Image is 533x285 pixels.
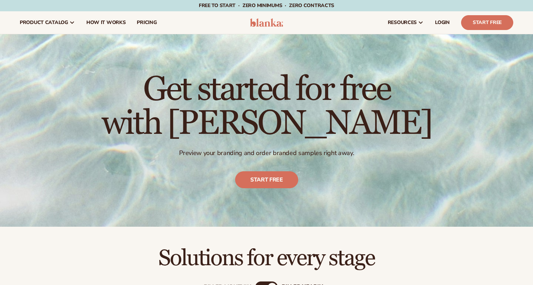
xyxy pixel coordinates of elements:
span: Free to start · ZERO minimums · ZERO contracts [199,2,334,9]
h2: Solutions for every stage [20,247,513,270]
a: resources [382,11,429,34]
p: Preview your branding and order branded samples right away. [102,149,432,157]
span: pricing [137,20,157,25]
a: Start Free [461,15,513,30]
img: logo [250,18,283,27]
a: pricing [131,11,162,34]
span: product catalog [20,20,68,25]
a: Start free [235,171,298,188]
h1: Get started for free with [PERSON_NAME] [102,73,432,141]
a: LOGIN [429,11,455,34]
span: How It Works [86,20,126,25]
span: LOGIN [435,20,450,25]
span: resources [388,20,417,25]
a: How It Works [81,11,131,34]
a: product catalog [14,11,81,34]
